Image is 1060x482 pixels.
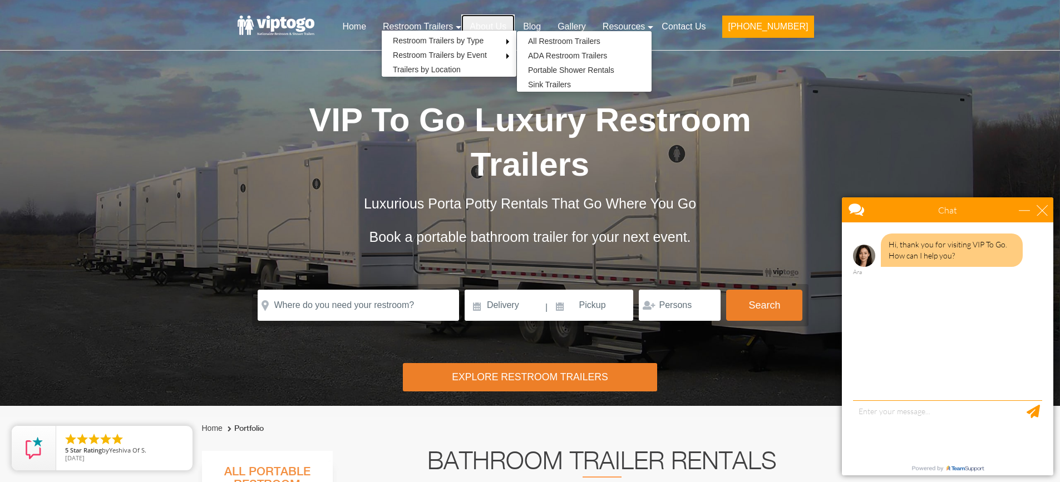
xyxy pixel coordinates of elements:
span: Star Rating [70,446,102,454]
input: Pickup [549,290,634,321]
a: All Restroom Trailers [517,34,612,48]
a: Blog [515,14,549,39]
span: 5 [65,446,68,454]
input: Where do you need your restroom? [258,290,459,321]
a: [PHONE_NUMBER] [714,14,822,44]
a: Resources [594,14,653,39]
button: Search [726,290,802,321]
a: Portable Shower Rentals [517,63,625,77]
a: About Us [461,14,515,39]
a: Trailers by Location [382,62,472,77]
a: Restroom Trailers by Type [382,33,495,48]
a: Contact Us [653,14,714,39]
a: Restroom Trailers [374,14,461,39]
a: Restroom Trailers by Event [382,48,498,62]
iframe: Live Chat Box [835,191,1060,482]
input: Persons [639,290,721,321]
a: Home [202,424,223,433]
li:  [76,433,89,446]
a: Sink Trailers [517,77,582,92]
h2: Bathroom Trailer Rentals [348,451,856,478]
span: [DATE] [65,454,85,462]
span: Book a portable bathroom trailer for your next event. [369,229,691,245]
input: Delivery [465,290,544,321]
div: Explore Restroom Trailers [403,363,657,391]
span: Luxurious Porta Potty Rentals That Go Where You Go [364,196,696,211]
li:  [99,433,112,446]
li: Portfolio [225,422,264,435]
li:  [87,433,101,446]
span: by [65,447,184,455]
a: Home [334,14,374,39]
a: ADA Restroom Trailers [517,48,618,63]
li:  [111,433,124,446]
li:  [64,433,77,446]
span: VIP To Go Luxury Restroom Trailers [309,101,751,183]
a: Gallery [549,14,594,39]
span: | [545,290,548,325]
span: Yeshiva Of S. [109,446,146,454]
button: [PHONE_NUMBER] [722,16,814,38]
img: Review Rating [23,437,45,459]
